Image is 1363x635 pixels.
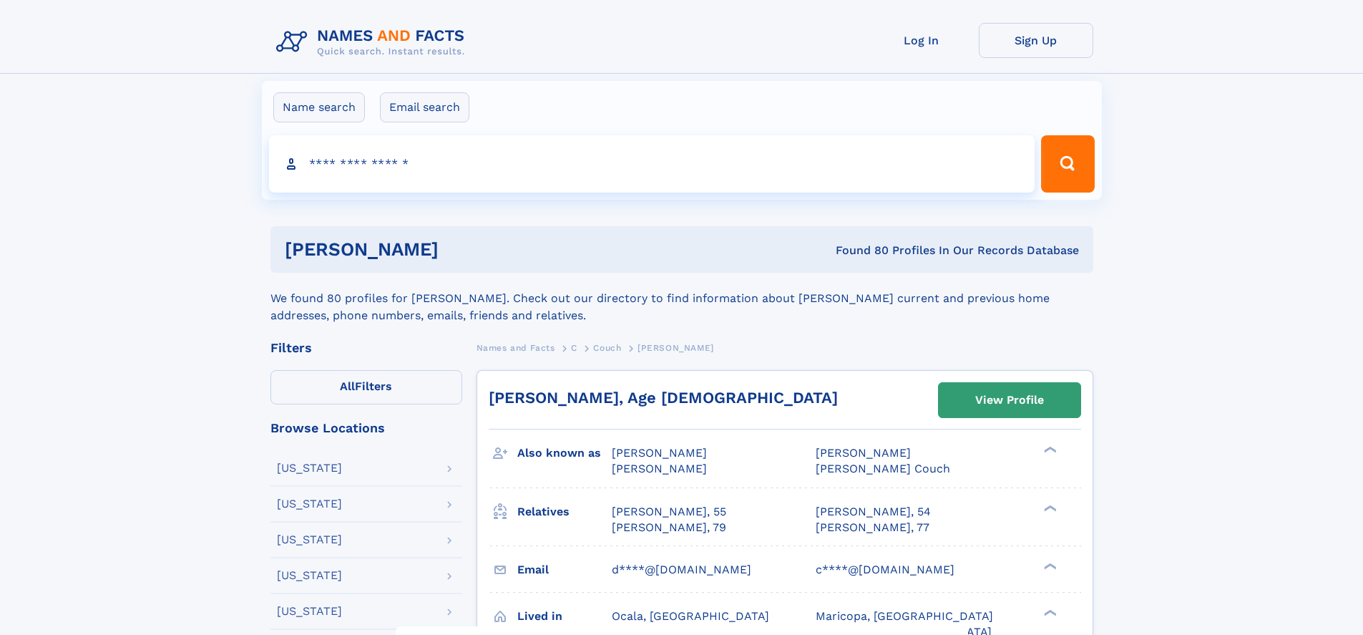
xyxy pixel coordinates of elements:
span: Couch [593,343,621,353]
div: ❯ [1040,445,1057,455]
a: [PERSON_NAME], 54 [816,504,931,520]
div: [US_STATE] [277,534,342,546]
div: ❯ [1040,503,1057,513]
span: [PERSON_NAME] [637,343,714,353]
div: Browse Locations [270,422,462,435]
a: [PERSON_NAME], 77 [816,520,929,535]
div: [US_STATE] [277,570,342,581]
span: Maricopa, [GEOGRAPHIC_DATA] [816,609,993,623]
a: Couch [593,339,621,357]
div: [US_STATE] [277,498,342,510]
label: Filters [270,370,462,404]
img: Logo Names and Facts [270,23,477,62]
span: [PERSON_NAME] [612,446,707,460]
a: Log In [864,23,979,58]
input: search input [269,135,1035,193]
div: View Profile [975,384,1044,417]
a: Sign Up [979,23,1093,58]
span: Ocala, [GEOGRAPHIC_DATA] [612,609,769,623]
div: We found 80 profiles for [PERSON_NAME]. Check out our directory to find information about [PERSON... [270,273,1093,324]
label: Name search [273,92,365,122]
span: All [340,379,355,393]
a: [PERSON_NAME], Age [DEMOGRAPHIC_DATA] [489,389,838,407]
div: ❯ [1040,561,1057,571]
span: [PERSON_NAME] [612,462,707,475]
h1: [PERSON_NAME] [285,241,637,258]
h3: Relatives [517,500,612,524]
div: [US_STATE] [277,606,342,617]
a: [PERSON_NAME], 79 [612,520,726,535]
div: Filters [270,341,462,354]
a: [PERSON_NAME], 55 [612,504,726,520]
span: [PERSON_NAME] [816,446,911,460]
a: View Profile [939,383,1080,417]
span: C [571,343,577,353]
h3: Email [517,558,612,582]
label: Email search [380,92,469,122]
button: Search Button [1041,135,1094,193]
div: [US_STATE] [277,462,342,474]
h3: Lived in [517,604,612,629]
a: C [571,339,577,357]
h3: Also known as [517,441,612,465]
a: Names and Facts [477,339,555,357]
div: Found 80 Profiles In Our Records Database [637,243,1079,258]
span: [PERSON_NAME] Couch [816,462,950,475]
div: ❯ [1040,608,1057,617]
